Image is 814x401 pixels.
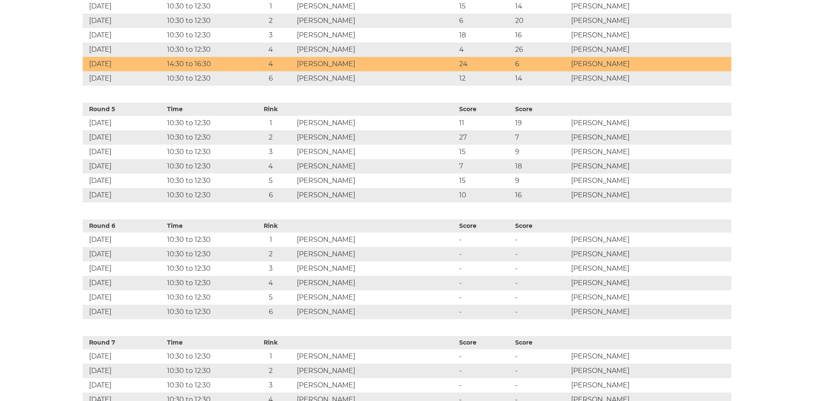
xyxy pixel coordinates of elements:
td: 4 [247,57,294,71]
td: 10:30 to 12:30 [165,116,247,130]
td: [PERSON_NAME] [295,71,457,86]
td: [PERSON_NAME] [569,116,731,130]
td: 10:30 to 12:30 [165,305,247,319]
td: 15 [457,145,513,159]
td: [PERSON_NAME] [295,233,457,247]
td: [PERSON_NAME] [295,57,457,71]
td: 3 [247,378,294,393]
td: 7 [457,159,513,174]
td: 1 [247,233,294,247]
td: 4 [247,276,294,290]
th: Rink [247,219,294,233]
td: 4 [457,42,513,57]
td: [PERSON_NAME] [295,42,457,57]
td: - [457,276,513,290]
th: Time [165,103,247,116]
td: 2 [247,130,294,145]
td: - [513,378,569,393]
td: [PERSON_NAME] [569,233,731,247]
td: [DATE] [83,364,165,378]
td: 10:30 to 12:30 [165,145,247,159]
td: [PERSON_NAME] [295,188,457,202]
td: [DATE] [83,14,165,28]
td: [DATE] [83,290,165,305]
td: [PERSON_NAME] [295,261,457,276]
td: 16 [513,28,569,42]
td: [PERSON_NAME] [569,42,731,57]
td: - [457,290,513,305]
th: Score [513,336,569,349]
td: 1 [247,116,294,130]
td: 10:30 to 12:30 [165,364,247,378]
td: [PERSON_NAME] [569,145,731,159]
td: [PERSON_NAME] [295,116,457,130]
td: [PERSON_NAME] [569,28,731,42]
td: 11 [457,116,513,130]
td: 16 [513,188,569,202]
td: 26 [513,42,569,57]
td: [PERSON_NAME] [295,276,457,290]
td: [PERSON_NAME] [569,174,731,188]
td: [PERSON_NAME] [295,28,457,42]
td: 15 [457,174,513,188]
td: 10:30 to 12:30 [165,276,247,290]
td: 10:30 to 12:30 [165,174,247,188]
td: [PERSON_NAME] [295,364,457,378]
td: 10:30 to 12:30 [165,261,247,276]
td: [PERSON_NAME] [569,349,731,364]
td: 10:30 to 12:30 [165,247,247,261]
td: 9 [513,174,569,188]
td: 3 [247,145,294,159]
td: 5 [247,290,294,305]
td: [DATE] [83,71,165,86]
td: 10 [457,188,513,202]
td: 6 [247,305,294,319]
th: Score [513,219,569,233]
td: [PERSON_NAME] [295,349,457,364]
td: [DATE] [83,130,165,145]
td: [PERSON_NAME] [569,290,731,305]
td: 10:30 to 12:30 [165,71,247,86]
td: 7 [513,130,569,145]
td: [PERSON_NAME] [295,174,457,188]
td: 10:30 to 12:30 [165,130,247,145]
td: [PERSON_NAME] [569,247,731,261]
td: 1 [247,349,294,364]
td: [DATE] [83,349,165,364]
td: - [457,349,513,364]
td: [DATE] [83,57,165,71]
td: [PERSON_NAME] [569,261,731,276]
td: 6 [513,57,569,71]
td: - [457,305,513,319]
th: Score [457,336,513,349]
td: [PERSON_NAME] [569,188,731,202]
th: Time [165,219,247,233]
td: 10:30 to 12:30 [165,42,247,57]
td: [DATE] [83,174,165,188]
td: - [513,247,569,261]
td: [DATE] [83,233,165,247]
td: [DATE] [83,159,165,174]
th: Score [457,103,513,116]
td: [PERSON_NAME] [569,71,731,86]
td: - [513,349,569,364]
td: [PERSON_NAME] [569,14,731,28]
td: 20 [513,14,569,28]
td: 19 [513,116,569,130]
td: 10:30 to 12:30 [165,188,247,202]
td: [PERSON_NAME] [295,247,457,261]
td: - [457,247,513,261]
th: Score [457,219,513,233]
td: - [457,364,513,378]
td: [PERSON_NAME] [295,378,457,393]
td: - [513,290,569,305]
td: 24 [457,57,513,71]
td: 4 [247,159,294,174]
td: [PERSON_NAME] [569,159,731,174]
td: [PERSON_NAME] [295,145,457,159]
td: [PERSON_NAME] [295,305,457,319]
th: Time [165,336,247,349]
td: [PERSON_NAME] [569,276,731,290]
td: 4 [247,42,294,57]
th: Score [513,103,569,116]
